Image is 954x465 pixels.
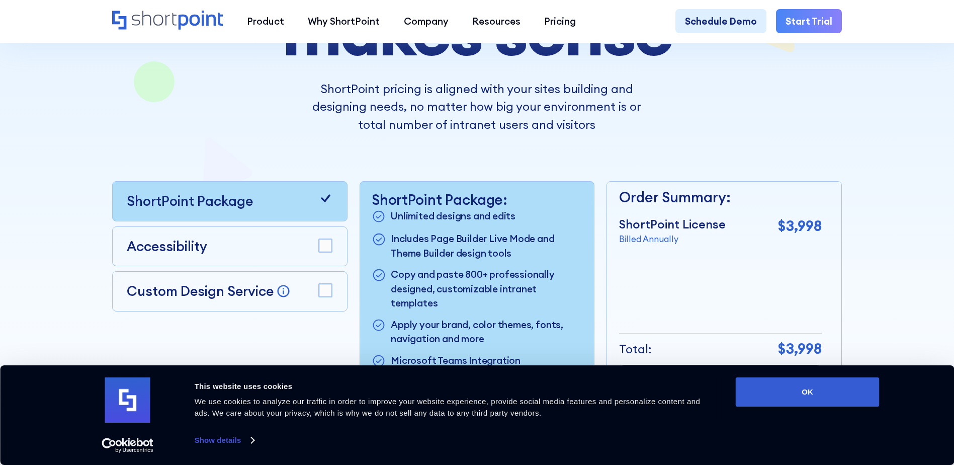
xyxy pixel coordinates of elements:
[776,9,842,33] a: Start Trial
[195,397,701,417] span: We use cookies to analyze our traffic in order to improve your website experience, provide social...
[298,80,656,134] p: ShortPoint pricing is aligned with your sites building and designing needs, no matter how big you...
[736,377,880,407] button: OK
[460,9,532,33] a: Resources
[127,237,207,257] p: Accessibility
[533,9,588,33] a: Pricing
[391,209,515,224] p: Unlimited designs and edits
[619,233,726,246] p: Billed Annually
[247,14,284,28] div: Product
[391,318,582,346] p: Apply your brand, color themes, fonts, navigation and more
[308,14,380,28] div: Why ShortPoint
[195,380,713,393] div: This website uses cookies
[372,191,582,208] p: ShortPoint Package:
[472,14,521,28] div: Resources
[675,9,766,33] a: Schedule Demo
[404,14,449,28] div: Company
[778,215,822,237] p: $3,998
[619,215,726,234] p: ShortPoint License
[296,9,392,33] a: Why ShortPoint
[112,11,223,31] a: Home
[391,231,582,260] p: Includes Page Builder Live Mode and Theme Builder design tools
[127,191,253,211] p: ShortPoint Package
[544,14,576,28] div: Pricing
[127,282,274,299] p: Custom Design Service
[619,340,652,358] p: Total:
[619,187,822,208] p: Order Summary:
[105,377,150,423] img: logo
[392,9,460,33] a: Company
[391,267,582,310] p: Copy and paste 800+ professionally designed, customizable intranet templates
[391,353,521,369] p: Microsoft Teams Integration
[235,9,296,33] a: Product
[83,438,171,453] a: Usercentrics Cookiebot - opens in a new window
[778,338,822,360] p: $3,998
[619,365,822,393] a: Purchase Now
[195,433,254,448] a: Show details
